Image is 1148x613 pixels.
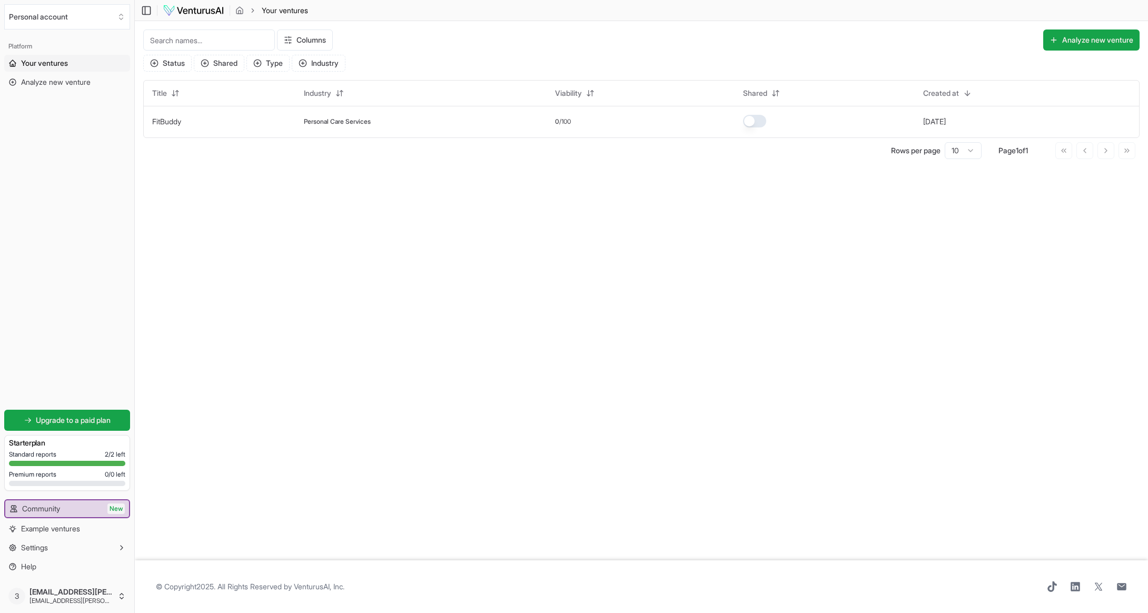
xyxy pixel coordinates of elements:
[262,5,308,16] span: Your ventures
[4,55,130,72] a: Your ventures
[4,539,130,556] button: Settings
[549,85,601,102] button: Viability
[5,500,129,517] a: CommunityNew
[891,145,941,156] p: Rows per page
[194,55,244,72] button: Shared
[4,74,130,91] a: Analyze new venture
[923,88,959,98] span: Created at
[152,116,181,127] button: FitBuddy
[9,450,56,459] span: Standard reports
[1043,29,1140,51] button: Analyze new venture
[36,415,111,426] span: Upgrade to a paid plan
[277,29,333,51] button: Columns
[143,29,275,51] input: Search names...
[737,85,786,102] button: Shared
[4,558,130,575] a: Help
[743,88,767,98] span: Shared
[156,581,344,592] span: © Copyright 2025 . All Rights Reserved by .
[555,117,559,126] span: 0
[998,146,1016,155] span: Page
[29,597,113,605] span: [EMAIL_ADDRESS][PERSON_NAME][DOMAIN_NAME]
[143,55,192,72] button: Status
[235,5,308,16] nav: breadcrumb
[304,88,331,98] span: Industry
[21,542,48,553] span: Settings
[107,503,125,514] span: New
[146,85,186,102] button: Title
[29,587,113,597] span: [EMAIL_ADDRESS][PERSON_NAME][DOMAIN_NAME]
[1016,146,1018,155] span: 1
[105,450,125,459] span: 2 / 2 left
[4,38,130,55] div: Platform
[917,85,978,102] button: Created at
[21,523,80,534] span: Example ventures
[559,117,571,126] span: /100
[21,561,36,572] span: Help
[163,4,224,17] img: logo
[105,470,125,479] span: 0 / 0 left
[21,58,68,68] span: Your ventures
[4,4,130,29] button: Select an organization
[1018,146,1025,155] span: of
[9,470,56,479] span: Premium reports
[22,503,60,514] span: Community
[292,55,345,72] button: Industry
[8,588,25,605] span: 3
[9,438,125,448] h3: Starter plan
[4,584,130,609] button: 3[EMAIL_ADDRESS][PERSON_NAME][DOMAIN_NAME][EMAIL_ADDRESS][PERSON_NAME][DOMAIN_NAME]
[298,85,350,102] button: Industry
[21,77,91,87] span: Analyze new venture
[555,88,582,98] span: Viability
[4,520,130,537] a: Example ventures
[923,116,946,127] button: [DATE]
[294,582,343,591] a: VenturusAI, Inc
[4,410,130,431] a: Upgrade to a paid plan
[246,55,290,72] button: Type
[304,117,371,126] span: Personal Care Services
[152,117,181,126] a: FitBuddy
[152,88,167,98] span: Title
[1025,146,1028,155] span: 1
